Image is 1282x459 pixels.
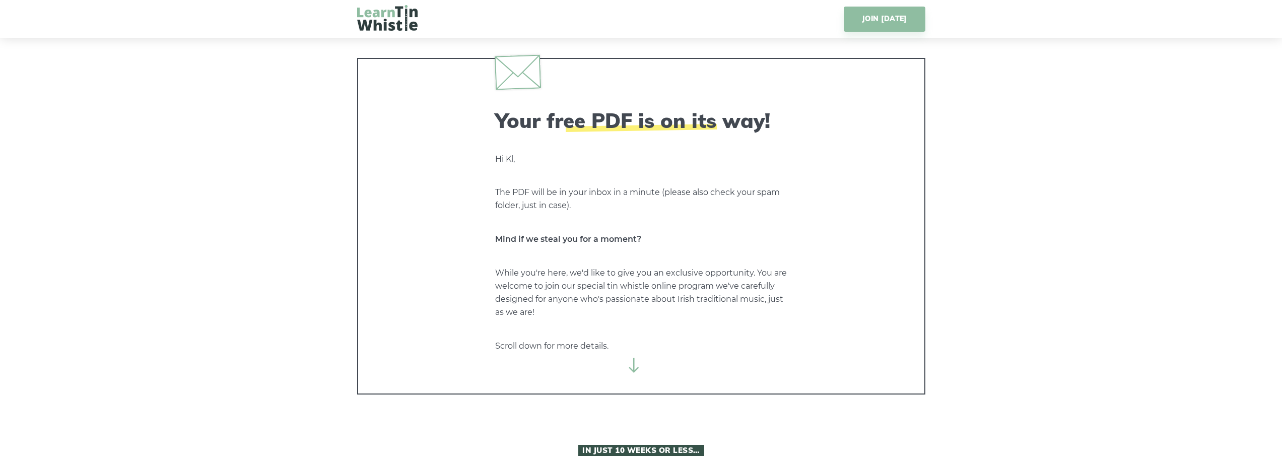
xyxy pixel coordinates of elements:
[357,5,418,31] img: LearnTinWhistle.com
[844,7,925,32] a: JOIN [DATE]
[494,54,541,90] img: envelope.svg
[495,186,787,212] p: The PDF will be in your inbox in a minute (please also check your spam folder, just in case).
[495,108,787,133] h2: Your free PDF is on its way!
[495,153,787,166] p: Hi Kl,
[495,340,787,353] p: Scroll down for more details.
[495,267,787,319] p: While you're here, we'd like to give you an exclusive opportunity. You are welcome to join our sp...
[578,445,704,456] span: In Just 10 Weeks or Less…
[495,234,641,244] strong: Mind if we steal you for a moment?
